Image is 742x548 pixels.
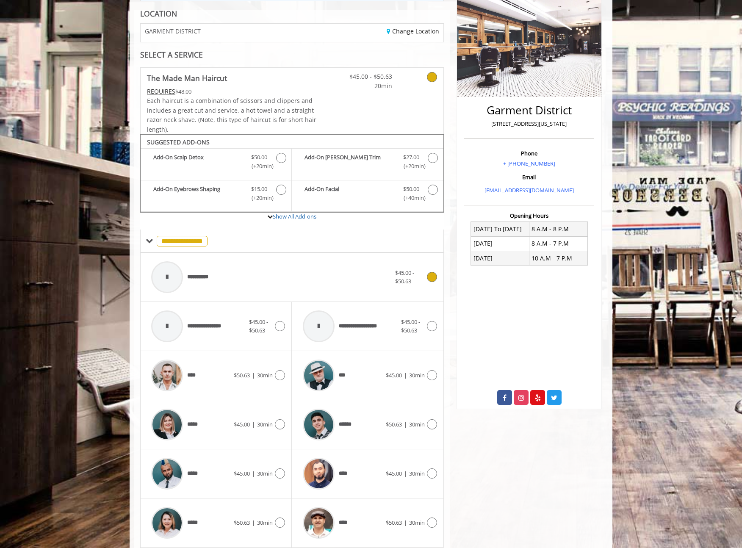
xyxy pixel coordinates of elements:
[305,185,394,202] b: Add-On Facial
[296,185,439,205] label: Add-On Facial
[234,519,250,526] span: $50.63
[471,236,529,251] td: [DATE]
[153,153,243,171] b: Add-On Scalp Detox
[466,174,592,180] h3: Email
[147,138,210,146] b: SUGGESTED ADD-ONS
[257,421,273,428] span: 30min
[404,371,407,379] span: |
[296,153,439,173] label: Add-On Beard Trim
[140,134,444,213] div: The Made Man Haircut Add-onS
[529,251,587,266] td: 10 A.M - 7 P.M
[466,104,592,116] h2: Garment District
[485,186,574,194] a: [EMAIL_ADDRESS][DOMAIN_NAME]
[529,236,587,251] td: 8 A.M - 7 P.M
[140,51,444,59] div: SELECT A SERVICE
[140,8,177,19] b: LOCATION
[503,160,555,167] a: + [PHONE_NUMBER]
[251,185,267,194] span: $15.00
[386,371,402,379] span: $45.00
[342,72,392,81] span: $45.00 - $50.63
[395,269,414,285] span: $45.00 - $50.63
[234,421,250,428] span: $45.00
[404,519,407,526] span: |
[147,97,316,133] span: Each haircut is a combination of scissors and clippers and includes a great cut and service, a ho...
[153,185,243,202] b: Add-On Eyebrows Shaping
[252,421,255,428] span: |
[145,153,287,173] label: Add-On Scalp Detox
[145,185,287,205] label: Add-On Eyebrows Shaping
[466,150,592,156] h3: Phone
[247,194,272,202] span: (+20min )
[387,27,439,35] a: Change Location
[404,421,407,428] span: |
[409,421,425,428] span: 30min
[252,470,255,477] span: |
[252,519,255,526] span: |
[257,519,273,526] span: 30min
[147,87,175,95] span: This service needs some Advance to be paid before we block your appointment
[471,222,529,236] td: [DATE] To [DATE]
[409,470,425,477] span: 30min
[529,222,587,236] td: 8 A.M - 8 P.M
[399,194,424,202] span: (+40min )
[386,421,402,428] span: $50.63
[234,371,250,379] span: $50.63
[257,371,273,379] span: 30min
[147,72,227,84] b: The Made Man Haircut
[145,28,201,34] span: GARMENT DISTRICT
[247,162,272,171] span: (+20min )
[234,470,250,477] span: $45.00
[404,470,407,477] span: |
[305,153,394,171] b: Add-On [PERSON_NAME] Trim
[251,153,267,162] span: $50.00
[471,251,529,266] td: [DATE]
[403,153,419,162] span: $27.00
[249,318,268,335] span: $45.00 - $50.63
[252,371,255,379] span: |
[386,470,402,477] span: $45.00
[409,371,425,379] span: 30min
[342,81,392,91] span: 20min
[257,470,273,477] span: 30min
[464,213,594,219] h3: Opening Hours
[386,519,402,526] span: $50.63
[403,185,419,194] span: $50.00
[399,162,424,171] span: (+20min )
[401,318,420,335] span: $45.00 - $50.63
[273,213,316,220] a: Show All Add-ons
[409,519,425,526] span: 30min
[147,87,317,96] div: $48.00
[466,119,592,128] p: [STREET_ADDRESS][US_STATE]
